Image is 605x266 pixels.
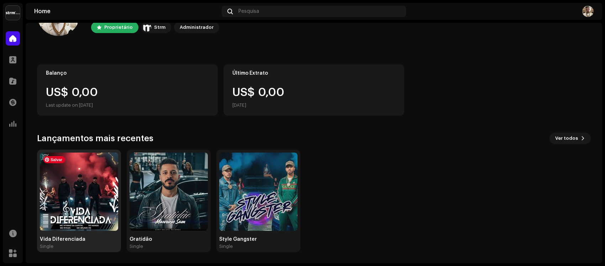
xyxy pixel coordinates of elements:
[219,153,298,231] img: 74a227fa-329e-44d2-a915-52ce702121a6
[43,156,65,163] span: Salvar
[154,23,165,32] div: Strm
[143,23,151,32] img: 408b884b-546b-4518-8448-1008f9c76b02
[130,236,208,242] div: Gratidão
[219,236,298,242] div: Style Gangster
[130,153,208,231] img: 1a27354c-98ae-4818-a942-cc847a451828
[549,133,591,144] button: Ver todos
[34,9,219,14] div: Home
[46,101,209,110] div: Last update on [DATE]
[104,23,133,32] div: Proprietário
[40,244,53,249] div: Single
[180,23,214,32] div: Administrador
[37,133,153,144] h3: Lançamentos mais recentes
[223,64,404,116] re-o-card-value: Último Extrato
[6,6,20,20] img: 408b884b-546b-4518-8448-1008f9c76b02
[238,9,259,14] span: Pesquisa
[37,64,218,116] re-o-card-value: Balanço
[40,153,118,231] img: 007c5128-bef0-4af1-84d1-950eea782e30
[46,70,209,76] div: Balanço
[130,244,143,249] div: Single
[555,131,578,145] span: Ver todos
[232,101,246,110] div: [DATE]
[40,236,118,242] div: Vida Diferenciada
[232,70,395,76] div: Último Extrato
[219,244,233,249] div: Single
[582,6,594,17] img: 1298afe1-fec9-4951-a5e1-33cccf13abde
